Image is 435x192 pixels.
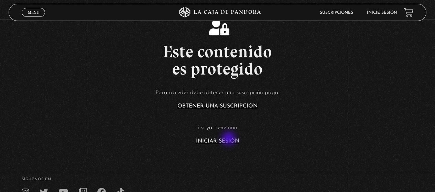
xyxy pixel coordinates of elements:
a: Obtener una suscripción [177,103,258,109]
a: Inicie sesión [367,11,397,15]
h4: SÍguenos en: [22,178,413,181]
span: Cerrar [25,16,42,21]
a: View your shopping cart [404,8,413,17]
a: Iniciar Sesión [196,138,239,144]
a: Suscripciones [320,11,353,15]
span: Menu [28,10,39,14]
